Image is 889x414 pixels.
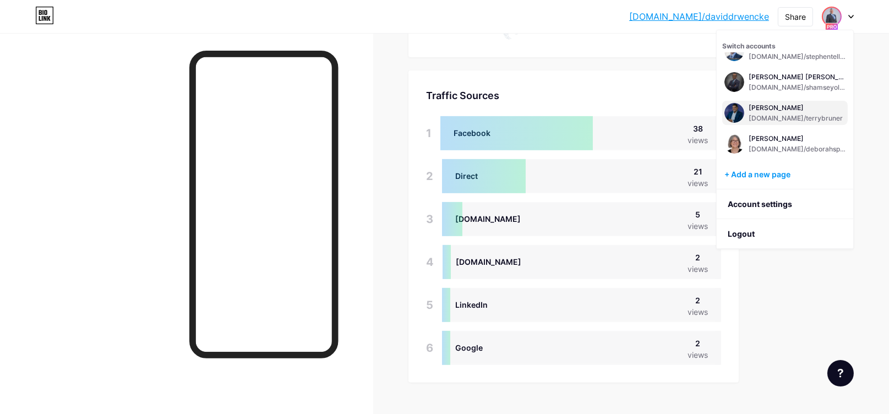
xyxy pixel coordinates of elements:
img: digitalarmours [823,8,841,25]
span: Switch accounts [722,42,776,50]
div: 6 [426,331,433,365]
div: [PERSON_NAME] [749,134,846,143]
div: 2 [688,252,708,263]
div: + Add a new page [724,169,848,180]
div: Google [455,342,483,353]
div: LinkedIn [455,299,488,310]
div: 4 [426,245,434,279]
div: views [688,306,708,318]
div: views [688,177,708,189]
div: [DOMAIN_NAME] [456,256,521,268]
div: [DOMAIN_NAME]/stephenteller [749,52,846,61]
div: 2 [426,159,433,193]
div: [DOMAIN_NAME] [455,213,521,225]
li: Logout [717,219,853,249]
div: views [688,349,708,361]
div: Traffic Sources [426,88,721,103]
div: [DOMAIN_NAME]/shamseyoloko [749,83,846,92]
div: 5 [426,288,433,322]
div: views [688,134,708,146]
img: digitalarmours [724,72,744,92]
div: 38 [688,123,708,134]
a: [DOMAIN_NAME]/daviddrwencke [629,10,769,23]
div: 2 [688,337,708,349]
div: [DOMAIN_NAME]/deborahspector [749,145,846,154]
div: 1 [426,116,432,150]
div: 5 [688,209,708,220]
div: [PERSON_NAME] [749,103,843,112]
img: digitalarmours [724,134,744,154]
div: views [688,220,708,232]
div: [DOMAIN_NAME]/terrybruner [749,114,843,123]
div: 2 [688,295,708,306]
a: Account settings [717,189,853,219]
img: digitalarmours [724,103,744,123]
div: views [688,263,708,275]
div: [PERSON_NAME] [PERSON_NAME] [749,73,846,81]
div: 3 [426,202,433,236]
path: Falkland Islands (Malvinas) [515,34,518,35]
div: 21 [688,166,708,177]
div: Share [785,11,806,23]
